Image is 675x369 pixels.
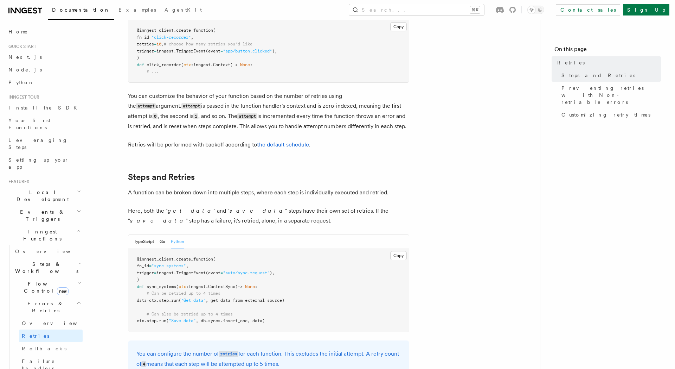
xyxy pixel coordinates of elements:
span: , db.syncs.insert_one, data) [196,318,265,323]
button: Copy [390,22,407,31]
button: Steps & Workflows [12,258,83,277]
span: 10 [156,42,161,46]
span: ( [213,257,216,262]
a: Next.js [6,51,83,63]
span: , [186,263,188,268]
span: Node.js [8,67,42,73]
span: data [137,298,147,303]
span: ( [181,62,184,67]
a: Rollbacks [19,342,83,355]
button: Events & Triggers [6,206,83,225]
span: # ... [147,69,159,74]
span: "click-recorder" [152,35,191,40]
span: Setting up your app [8,157,69,170]
code: 1 [193,113,198,119]
span: @inngest_client [137,257,174,262]
span: = [149,35,152,40]
span: ( [166,318,169,323]
span: Steps and Retries [561,72,635,79]
a: Documentation [48,2,114,20]
span: Context) [213,62,233,67]
span: -> [233,62,238,67]
span: = [149,263,152,268]
span: run [159,318,166,323]
span: Events & Triggers [6,208,77,223]
p: Retries will be performed with backoff according to . [128,140,409,150]
a: AgentKit [160,2,206,19]
span: : [250,62,252,67]
span: . [169,298,171,303]
a: Steps and Retries [128,172,195,182]
span: sync_systems [147,284,176,289]
span: ), [272,49,277,54]
span: = [154,270,156,275]
p: You can customize the behavior of your function based on the number of retries using the argument... [128,91,409,131]
span: def [137,62,144,67]
span: TriggerEvent [176,270,206,275]
a: Examples [114,2,160,19]
code: 0 [153,113,157,119]
span: . [156,318,159,323]
a: Your first Functions [6,114,83,134]
span: = [154,49,156,54]
em: save-data [230,207,285,214]
span: , [161,42,164,46]
span: @inngest_client [137,28,174,33]
a: Retries [19,330,83,342]
span: ctx [179,284,186,289]
span: Overview [15,249,88,254]
span: # Can be retried up to 4 times [147,291,220,296]
span: . [174,257,176,262]
span: inngest. [156,49,176,54]
a: retries [219,350,238,357]
span: Steps & Workflows [12,261,78,275]
button: TypeScript [134,234,154,249]
button: Python [171,234,184,249]
span: -> [238,284,243,289]
span: (event [206,270,220,275]
span: retries [137,42,154,46]
span: Rollbacks [22,346,66,351]
button: Errors & Retries [12,297,83,317]
span: fn_id [137,35,149,40]
span: "Get data" [181,298,206,303]
span: Inngest tour [6,94,39,100]
span: : [191,62,193,67]
span: # Can also be retried up to 4 times [147,312,233,317]
span: = [220,49,223,54]
span: Quick start [6,44,36,49]
a: Contact sales [556,4,620,15]
a: Steps and Retries [559,69,661,82]
button: Inngest Functions [6,225,83,245]
code: attempt [181,103,201,109]
span: fn_id [137,263,149,268]
span: , [191,35,193,40]
span: None [245,284,255,289]
span: . [156,298,159,303]
button: Flow Controlnew [12,277,83,297]
span: step [147,318,156,323]
span: , get_data_from_external_source) [206,298,284,303]
span: Errors & Retries [12,300,76,314]
span: trigger [137,270,154,275]
span: run [171,298,179,303]
span: Flow Control [12,280,77,294]
span: . [206,284,208,289]
span: ( [179,298,181,303]
a: Overview [12,245,83,258]
span: = [147,298,149,303]
span: "sync-systems" [152,263,186,268]
span: Overview [22,320,94,326]
span: Customizing retry times [561,111,650,118]
a: Sign Up [623,4,669,15]
span: new [57,287,69,295]
span: Leveraging Steps [8,137,68,150]
span: . [211,62,213,67]
p: Here, both the " " and " " steps have their own set of retries. If the " " step has a failure, it... [128,206,409,226]
span: (event [206,49,220,54]
span: Inngest Functions [6,228,76,242]
a: Preventing retries with Non-retriable errors [559,82,661,108]
a: Node.js [6,63,83,76]
span: inngest [188,284,206,289]
span: ctx [137,318,144,323]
